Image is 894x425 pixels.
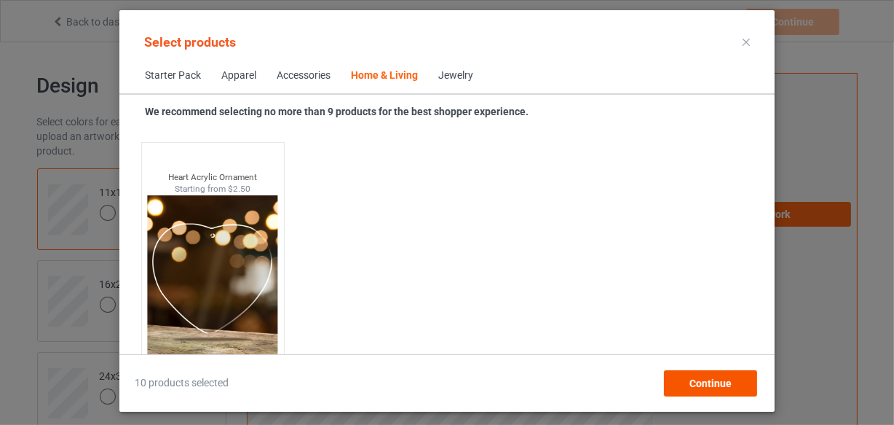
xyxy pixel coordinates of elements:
div: Continue [664,370,757,397]
span: 10 products selected [135,376,229,391]
div: Home & Living [351,69,418,83]
span: $2.50 [228,184,250,194]
div: Accessories [277,69,331,83]
strong: We recommend selecting no more than 9 products for the best shopper experience. [145,106,529,117]
img: heart-thumbnail.png [148,195,278,359]
div: Heart Acrylic Ornament [142,171,284,184]
div: Starting from [142,183,284,195]
span: Select products [144,34,236,50]
span: Continue [689,378,732,389]
span: Starter Pack [135,58,211,93]
div: Apparel [221,69,256,83]
div: Jewelry [438,69,473,83]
